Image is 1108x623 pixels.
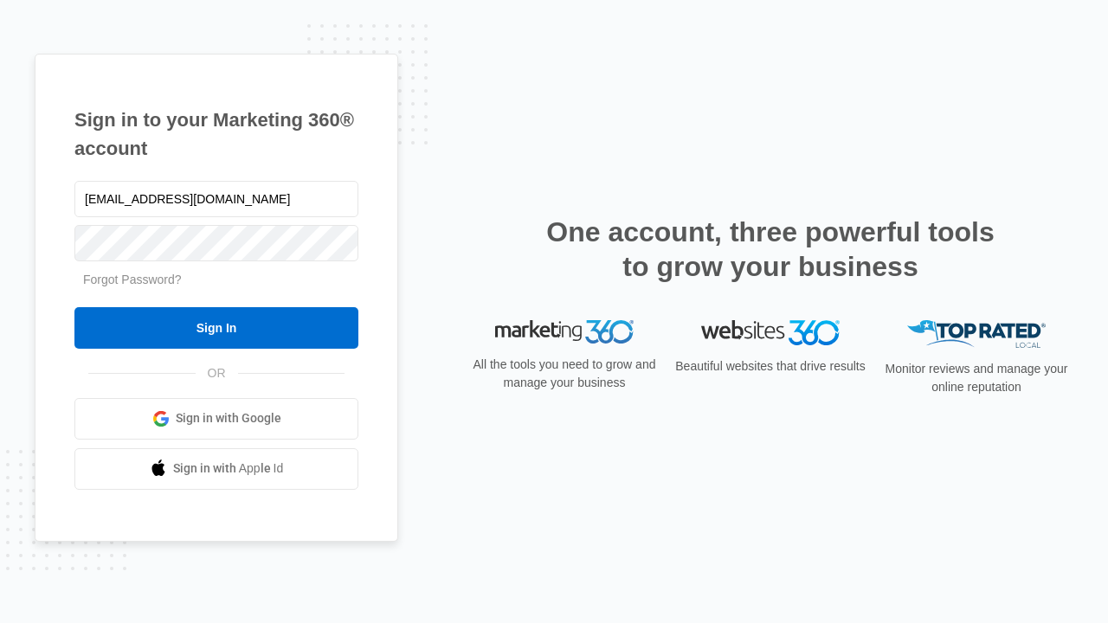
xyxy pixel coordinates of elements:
[83,273,182,286] a: Forgot Password?
[176,409,281,427] span: Sign in with Google
[495,320,634,344] img: Marketing 360
[907,320,1046,349] img: Top Rated Local
[74,181,358,217] input: Email
[196,364,238,382] span: OR
[74,106,358,163] h1: Sign in to your Marketing 360® account
[701,320,840,345] img: Websites 360
[541,215,1000,284] h2: One account, three powerful tools to grow your business
[173,459,284,478] span: Sign in with Apple Id
[74,448,358,490] a: Sign in with Apple Id
[879,360,1073,396] p: Monitor reviews and manage your online reputation
[673,357,867,376] p: Beautiful websites that drive results
[467,356,661,392] p: All the tools you need to grow and manage your business
[74,307,358,349] input: Sign In
[74,398,358,440] a: Sign in with Google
